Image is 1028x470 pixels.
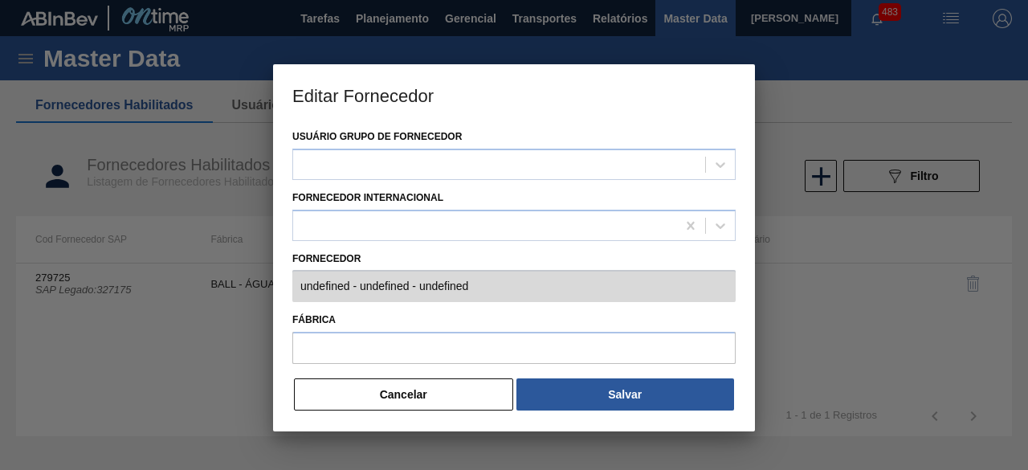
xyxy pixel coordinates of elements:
label: Fábrica [292,309,736,332]
label: Fornecedor Internacional [292,192,443,203]
label: Fornecedor [292,247,736,271]
label: Usuário Grupo de Fornecedor [292,131,462,142]
button: Salvar [516,378,734,411]
button: Cancelar [294,378,513,411]
h3: Editar Fornecedor [273,64,755,125]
